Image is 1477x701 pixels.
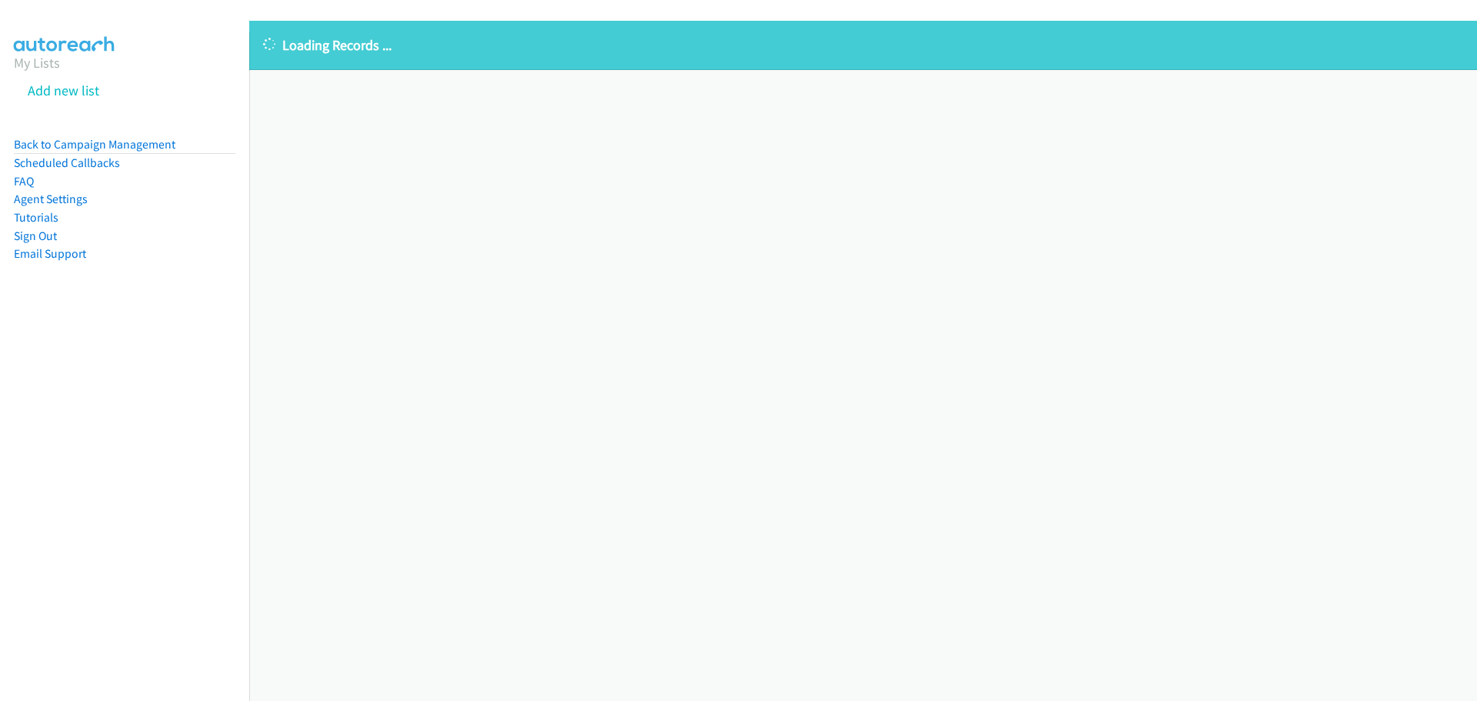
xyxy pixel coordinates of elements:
[14,155,120,170] a: Scheduled Callbacks
[263,35,1463,55] p: Loading Records ...
[14,229,57,243] a: Sign Out
[14,174,34,189] a: FAQ
[28,82,99,99] a: Add new list
[14,246,86,261] a: Email Support
[14,192,88,206] a: Agent Settings
[14,210,58,225] a: Tutorials
[14,137,175,152] a: Back to Campaign Management
[14,54,60,72] a: My Lists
